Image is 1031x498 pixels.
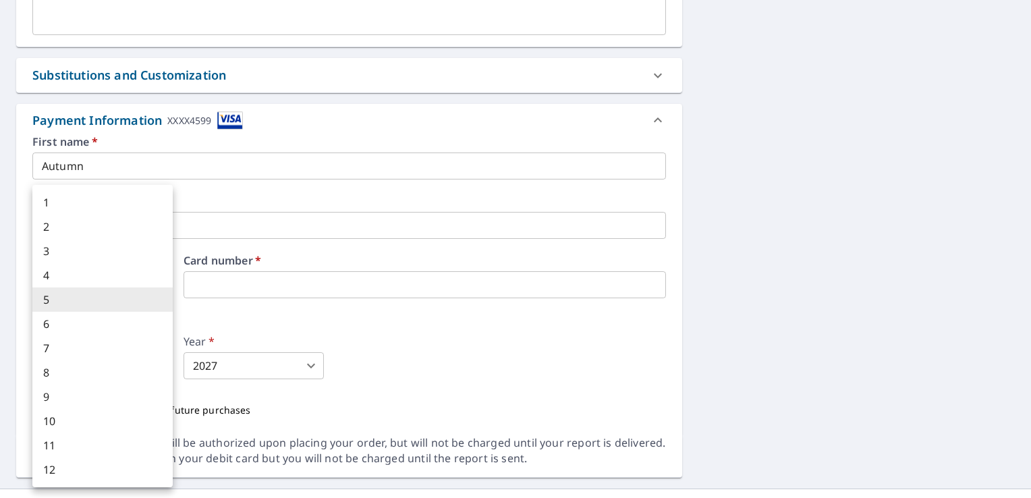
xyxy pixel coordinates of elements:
li: 2 [32,215,173,239]
li: 12 [32,458,173,482]
li: 5 [32,287,173,312]
li: 4 [32,263,173,287]
li: 3 [32,239,173,263]
li: 10 [32,409,173,433]
li: 1 [32,190,173,215]
li: 11 [32,433,173,458]
li: 6 [32,312,173,336]
li: 7 [32,336,173,360]
li: 8 [32,360,173,385]
li: 9 [32,385,173,409]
